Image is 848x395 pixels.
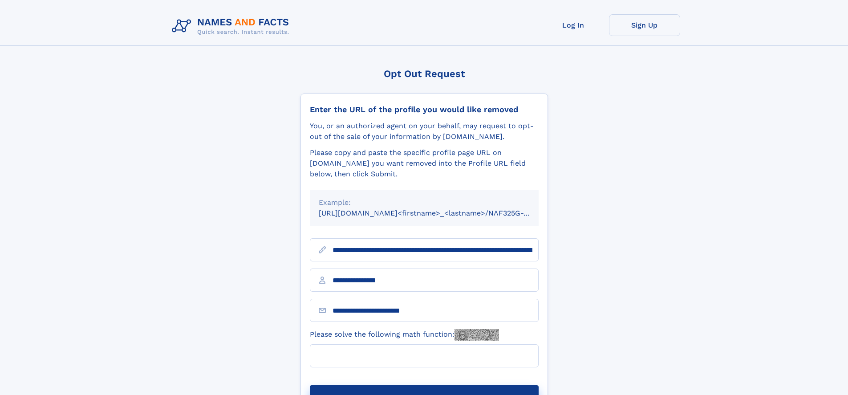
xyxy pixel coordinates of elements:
div: Opt Out Request [300,68,548,79]
a: Sign Up [609,14,680,36]
label: Please solve the following math function: [310,329,499,341]
div: You, or an authorized agent on your behalf, may request to opt-out of the sale of your informatio... [310,121,539,142]
div: Please copy and paste the specific profile page URL on [DOMAIN_NAME] you want removed into the Pr... [310,147,539,179]
div: Enter the URL of the profile you would like removed [310,105,539,114]
small: [URL][DOMAIN_NAME]<firstname>_<lastname>/NAF325G-xxxxxxxx [319,209,556,217]
a: Log In [538,14,609,36]
div: Example: [319,197,530,208]
img: Logo Names and Facts [168,14,296,38]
